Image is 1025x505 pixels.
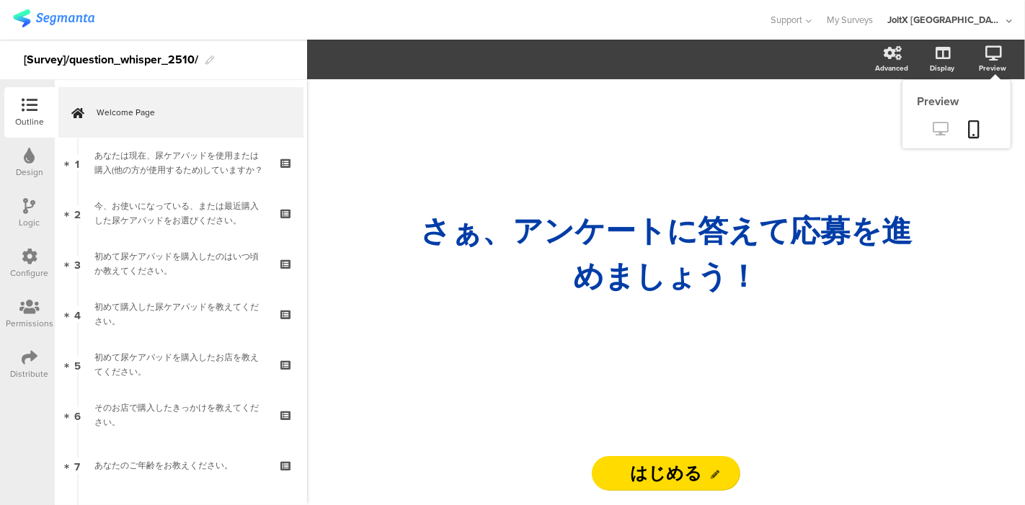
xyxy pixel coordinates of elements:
[94,148,267,177] div: あなたは現在、尿ケアパッドを使用または購入(他の方が使用するため)していますか？
[19,216,40,229] div: Logic
[58,188,303,238] a: 2 今、お使いになっている、または最近購入した尿ケアパッドをお選びください。
[930,63,954,73] div: Display
[58,138,303,188] a: 1 あなたは現在、尿ケアパッドを使用または購入(他の方が使用するため)していますか？
[875,63,908,73] div: Advanced
[94,199,267,228] div: 今、お使いになっている、または最近購入した尿ケアパッドをお選びください。
[75,457,81,473] span: 7
[58,440,303,491] a: 7 あなたのご年齢をお教えください。
[74,205,81,221] span: 2
[97,105,281,120] span: Welcome Page
[74,306,81,322] span: 4
[58,339,303,390] a: 5 初めて尿ケアパッドを購入したお店を教えてください。
[592,456,740,491] input: Start
[58,289,303,339] a: 4 初めて購入した尿ケアパッドを教えてください。
[58,390,303,440] a: 6 そのお店で購入したきっかけを教えてください。
[16,166,43,179] div: Design
[94,300,267,329] div: 初めて購入した尿ケアパッドを教えてください。
[74,357,81,372] span: 5
[94,401,267,429] div: そのお店で購入したきっかけを教えてください。
[94,249,267,278] div: 初めて尿ケアパッドを購入したのはいつ頃か教えてください。
[420,212,912,295] strong: さぁ、ア ンケートに答えて応募を進めましょう！
[6,317,53,330] div: Permissions
[74,407,81,423] span: 6
[24,48,198,71] div: [Survey]/question_whisper_2510/
[771,13,803,27] span: Support
[74,256,81,272] span: 3
[76,155,80,171] span: 1
[94,350,267,379] div: 初めて尿ケアパッドを購入したお店を教えてください。
[11,367,49,380] div: Distribute
[902,93,1011,110] div: Preview
[94,458,267,473] div: あなたのご年齢をお教えください。
[58,238,303,289] a: 3 初めて尿ケアパッドを購入したのはいつ頃か教えてください。
[15,115,44,128] div: Outline
[979,63,1006,73] div: Preview
[13,9,94,27] img: segmanta logo
[58,87,303,138] a: Welcome Page
[887,13,1003,27] div: JoltX [GEOGRAPHIC_DATA]
[11,267,49,280] div: Configure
